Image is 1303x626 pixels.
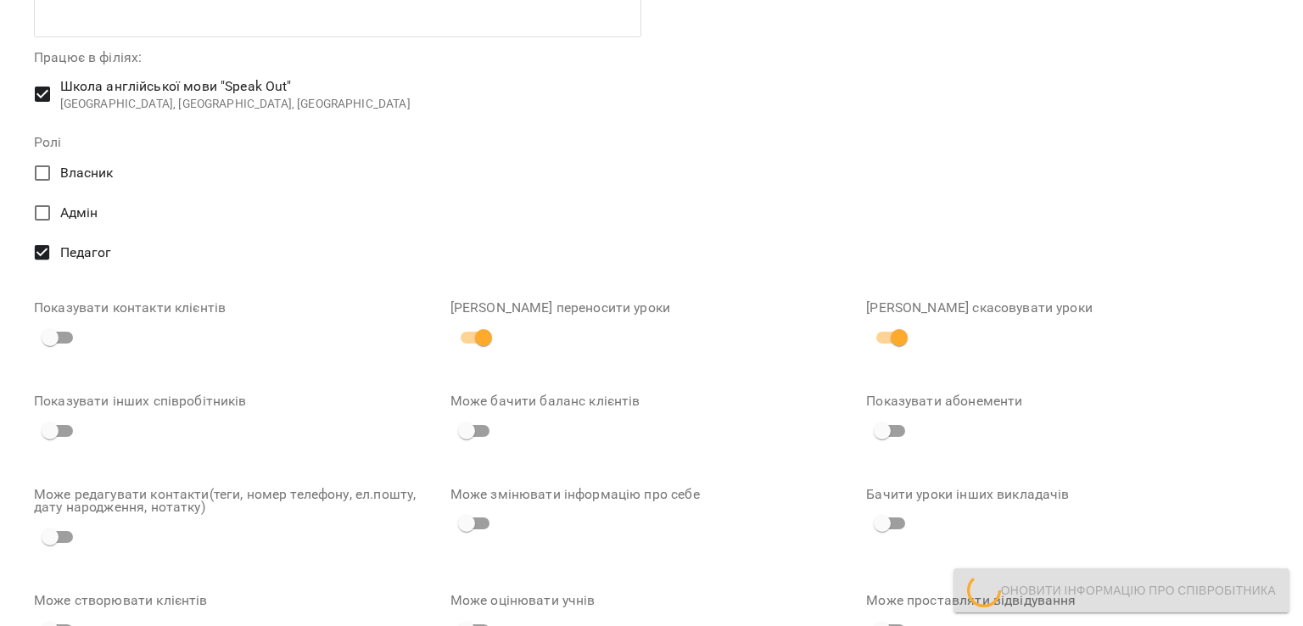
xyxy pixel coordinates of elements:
[60,96,411,113] p: [GEOGRAPHIC_DATA], [GEOGRAPHIC_DATA], [GEOGRAPHIC_DATA]
[34,394,437,408] label: Показувати інших співробітників
[450,301,853,315] label: [PERSON_NAME] переносити уроки
[36,1,640,36] div: Edit text
[60,76,411,97] span: Школа англійської мови "Speak Out"
[34,51,641,64] label: Працює в філіях:
[34,136,641,149] label: Ролі
[34,488,437,514] label: Може редагувати контакти(теги, номер телефону, ел.пошту, дату народження, нотатку)
[60,203,98,223] span: Адмін
[450,488,853,501] label: Може змінювати інформацію про себе
[450,394,853,408] label: Може бачити баланс клієнтів
[866,394,1269,408] label: Показувати абонементи
[60,243,112,263] span: Педагог
[34,594,437,607] label: Може створювати клієнтів
[866,301,1269,315] label: [PERSON_NAME] скасовувати уроки
[60,163,114,183] span: Власник
[866,488,1269,501] label: Бачити уроки інших викладачів
[34,301,437,315] label: Показувати контакти клієнтів
[450,594,853,607] label: Може оцінювати учнів
[866,594,1269,607] label: Може проставляти відвідування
